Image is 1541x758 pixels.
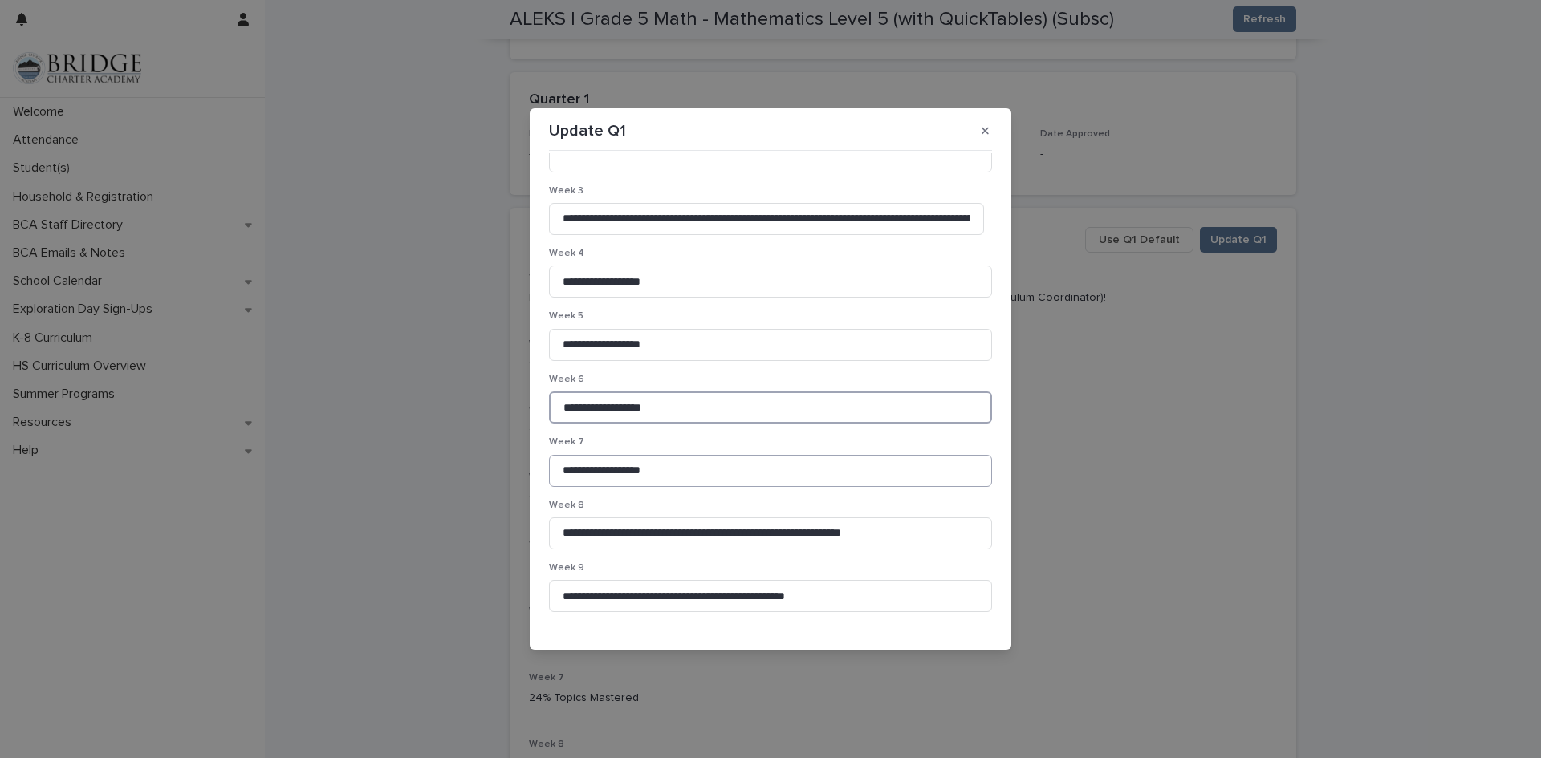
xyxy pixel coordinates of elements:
p: Update Q1 [549,121,626,140]
span: Week 7 [549,437,584,447]
span: Week 8 [549,501,584,510]
span: Week 5 [549,311,583,321]
span: Week 4 [549,249,584,258]
span: Week 3 [549,186,583,196]
span: Week 6 [549,375,584,384]
span: Week 9 [549,563,584,573]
